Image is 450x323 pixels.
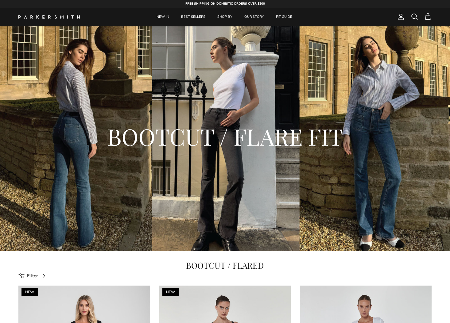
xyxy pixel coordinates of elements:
span: Filter [27,272,38,279]
a: Filter [18,269,50,283]
a: FIT GUIDE [270,8,298,26]
a: NEW IN [151,8,175,26]
h1: BOOTCUT / FLARED [18,260,432,271]
div: Primary [91,8,357,26]
strong: FREE SHIPPING ON DOMESTIC ORDERS OVER $200 [185,2,265,6]
a: OUR STORY [239,8,270,26]
a: BEST SELLERS [176,8,211,26]
img: Parker Smith [18,15,80,19]
a: SHOP BY [212,8,238,26]
a: Account [395,13,405,21]
h2: BOOTCUT / FLARE FIT [34,122,416,151]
